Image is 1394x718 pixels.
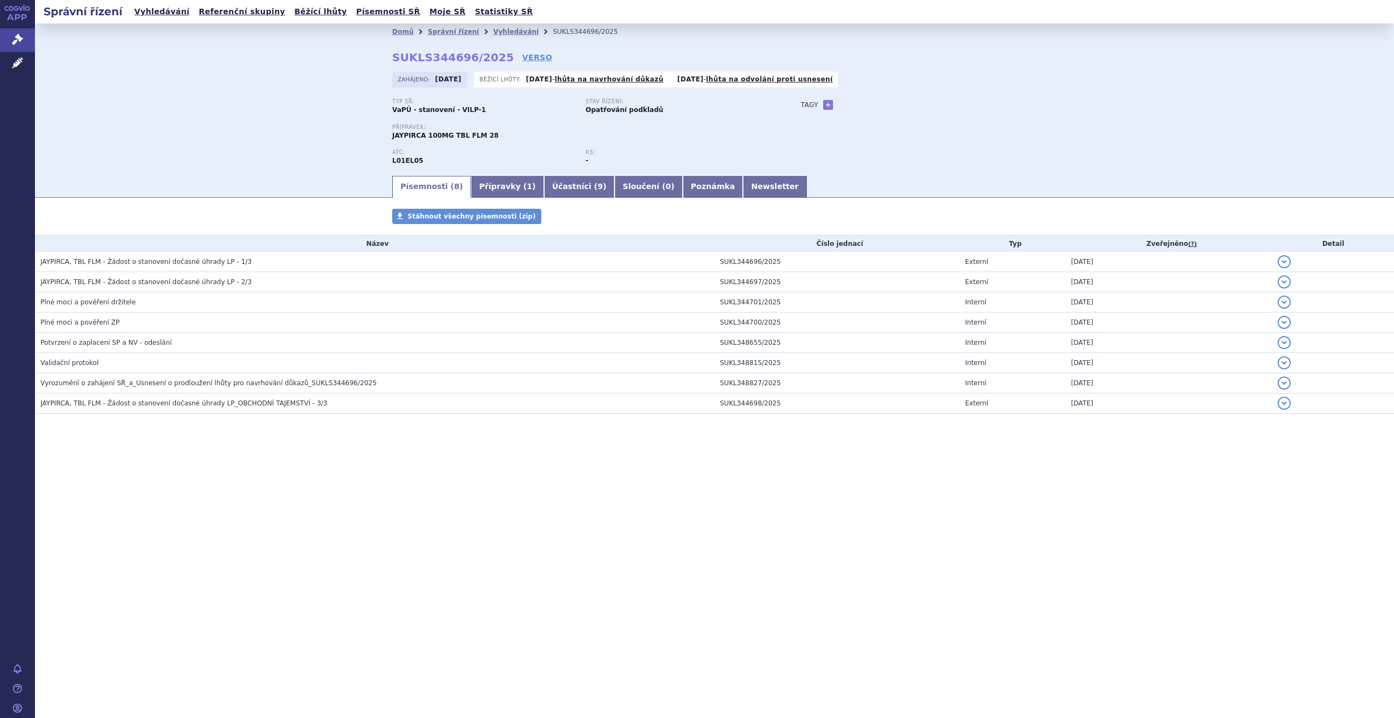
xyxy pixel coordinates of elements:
[40,399,327,407] span: JAYPIRCA, TBL FLM - Žádost o stanovení dočasné úhrady LP_OBCHODNÍ TAJEMSTVÍ - 3/3
[40,278,252,286] span: JAYPIRCA, TBL FLM - Žádost o stanovení dočasné úhrady LP - 2/3
[965,258,988,266] span: Externí
[714,353,960,373] td: SUKL348815/2025
[714,252,960,272] td: SUKL344696/2025
[677,75,833,84] p: -
[965,399,988,407] span: Externí
[40,298,136,306] span: Plné moci a pověření držitele
[1066,353,1273,373] td: [DATE]
[1278,255,1291,268] button: detail
[714,272,960,292] td: SUKL344697/2025
[1066,236,1273,252] th: Zveřejněno
[392,132,499,139] span: JAYPIRCA 100MG TBL FLM 28
[392,157,423,164] strong: PIRTOBRUTINIB
[392,28,414,36] a: Domů
[714,313,960,333] td: SUKL344700/2025
[493,28,539,36] a: Vyhledávání
[1278,296,1291,309] button: detail
[1066,393,1273,414] td: [DATE]
[1066,373,1273,393] td: [DATE]
[454,182,459,191] span: 8
[553,23,632,40] li: SUKLS344696/2025
[392,106,486,114] strong: VaPÚ - stanovení - VILP-1
[960,236,1066,252] th: Typ
[522,52,552,63] a: VERSO
[1278,316,1291,329] button: detail
[40,339,172,346] span: Potvrzení o zaplacení SP a NV - odeslání
[1272,236,1394,252] th: Detail
[1278,356,1291,369] button: detail
[1278,336,1291,349] button: detail
[398,75,432,84] span: Zahájeno:
[714,373,960,393] td: SUKL348827/2025
[428,28,479,36] a: Správní řízení
[40,359,99,367] span: Validační protokol
[714,236,960,252] th: Číslo jednací
[40,319,120,326] span: Plné moci a pověření ZP
[471,4,536,19] a: Statistiky SŘ
[392,149,575,156] p: ATC:
[965,298,987,306] span: Interní
[527,182,533,191] span: 1
[665,182,671,191] span: 0
[801,98,818,111] h3: Tagy
[586,98,768,105] p: Stav řízení:
[392,98,575,105] p: Typ SŘ:
[407,213,536,220] span: Stáhnout všechny písemnosti (zip)
[1066,252,1273,272] td: [DATE]
[1066,333,1273,353] td: [DATE]
[1278,376,1291,390] button: detail
[392,51,514,64] strong: SUKLS344696/2025
[544,176,615,198] a: Účastníci (9)
[1188,240,1197,248] abbr: (?)
[1066,313,1273,333] td: [DATE]
[1066,272,1273,292] td: [DATE]
[392,124,779,131] p: Přípravek:
[1066,292,1273,313] td: [DATE]
[40,379,377,387] span: Vyrozumění o zahájení SŘ_a_Usnesení o prodloužení lhůty pro navrhování důkazů_SUKLS344696/2025
[555,75,664,83] a: lhůta na navrhování důkazů
[965,278,988,286] span: Externí
[353,4,423,19] a: Písemnosti SŘ
[35,4,131,19] h2: Správní řízení
[615,176,682,198] a: Sloučení (0)
[965,379,987,387] span: Interní
[706,75,833,83] a: lhůta na odvolání proti usnesení
[743,176,807,198] a: Newsletter
[965,359,987,367] span: Interní
[965,319,987,326] span: Interní
[714,393,960,414] td: SUKL344698/2025
[392,209,541,224] a: Stáhnout všechny písemnosti (zip)
[526,75,552,83] strong: [DATE]
[196,4,288,19] a: Referenční skupiny
[426,4,469,19] a: Moje SŘ
[291,4,350,19] a: Běžící lhůty
[965,339,987,346] span: Interní
[435,75,462,83] strong: [DATE]
[40,258,252,266] span: JAYPIRCA, TBL FLM - Žádost o stanovení dočasné úhrady LP - 1/3
[677,75,704,83] strong: [DATE]
[526,75,664,84] p: -
[683,176,743,198] a: Poznámka
[586,157,588,164] strong: -
[392,176,471,198] a: Písemnosti (8)
[131,4,193,19] a: Vyhledávání
[471,176,544,198] a: Přípravky (1)
[35,236,714,252] th: Název
[714,333,960,353] td: SUKL348655/2025
[1278,397,1291,410] button: detail
[586,149,768,156] p: RS:
[586,106,663,114] strong: Opatřování podkladů
[1278,275,1291,289] button: detail
[714,292,960,313] td: SUKL344701/2025
[598,182,603,191] span: 9
[480,75,523,84] span: Běžící lhůty:
[823,100,833,110] a: +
